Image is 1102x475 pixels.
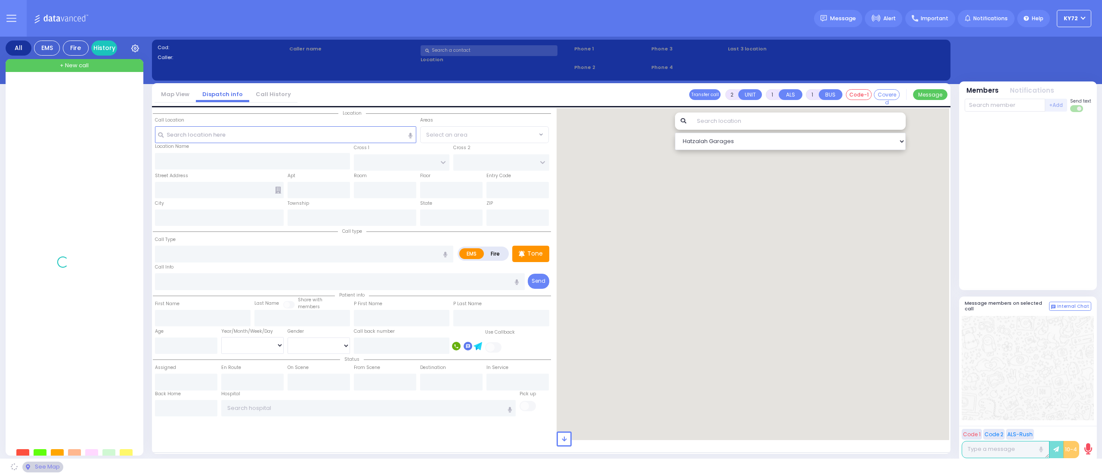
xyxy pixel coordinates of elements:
label: Cad: [158,44,286,51]
input: Search hospital [221,400,516,416]
label: Township [288,200,309,207]
label: P Last Name [453,300,482,307]
button: Message [913,89,947,100]
label: Caller: [158,54,286,61]
label: Last 3 location [728,45,836,53]
label: Gender [288,328,304,335]
label: Cross 2 [453,144,471,151]
span: + New call [60,61,89,70]
label: Street Address [155,172,188,179]
span: Patient info [335,292,369,298]
img: Logo [34,13,91,24]
h5: Message members on selected call [965,300,1049,312]
a: Call History [249,90,297,98]
button: Transfer call [689,89,721,100]
label: Turn off text [1070,104,1084,113]
span: Call type [338,228,366,234]
label: Call Location [155,117,184,124]
input: Search location [691,112,906,130]
span: Phone 4 [651,64,725,71]
a: Map View [155,90,196,98]
label: Call back number [354,328,395,335]
span: members [298,303,320,310]
span: Phone 2 [574,64,648,71]
label: Floor [420,172,430,179]
div: EMS [34,41,60,56]
label: Location [421,56,571,63]
button: Notifications [1010,86,1054,96]
p: Tone [527,249,543,258]
button: Code 2 [983,429,1005,440]
span: Other building occupants [275,187,281,194]
span: Phone 1 [574,45,648,53]
label: From Scene [354,364,380,371]
span: KY72 [1064,15,1078,22]
button: Covered [874,89,900,100]
button: Code 1 [962,429,982,440]
label: Cross 1 [354,144,369,151]
div: All [6,41,31,56]
label: Caller name [289,45,418,53]
input: Search a contact [421,45,557,56]
label: On Scene [288,364,309,371]
span: Message [830,14,856,23]
label: City [155,200,164,207]
input: Search location here [155,126,417,143]
label: Apt [288,172,295,179]
span: Alert [883,15,896,22]
button: Members [966,86,999,96]
button: Internal Chat [1049,302,1091,311]
a: History [91,41,117,56]
label: Hospital [221,391,240,397]
label: P First Name [354,300,382,307]
span: Notifications [973,15,1008,22]
label: State [420,200,432,207]
label: Entry Code [486,172,511,179]
label: En Route [221,364,241,371]
span: Help [1032,15,1043,22]
label: ZIP [486,200,493,207]
span: Internal Chat [1057,303,1089,309]
span: Location [338,110,366,116]
span: Select an area [426,131,467,139]
label: First Name [155,300,180,307]
label: Age [155,328,164,335]
img: comment-alt.png [1051,305,1056,309]
label: Call Type [155,236,176,243]
button: UNIT [738,89,762,100]
label: Location Name [155,143,189,150]
button: ALS-Rush [1006,429,1034,440]
label: EMS [459,248,484,259]
label: Call Info [155,264,173,271]
span: Send text [1070,98,1091,104]
label: Destination [420,364,446,371]
label: Pick up [520,391,536,397]
small: Share with [298,297,322,303]
span: Status [340,356,364,362]
label: Back Home [155,391,181,397]
label: In Service [486,364,508,371]
span: Phone 3 [651,45,725,53]
label: Assigned [155,364,176,371]
div: Year/Month/Week/Day [221,328,284,335]
label: Fire [483,248,508,259]
button: ALS [779,89,802,100]
span: Important [921,15,948,22]
div: See map [22,462,63,472]
label: Areas [420,117,433,124]
div: Fire [63,41,89,56]
button: KY72 [1057,10,1091,27]
button: Code-1 [846,89,872,100]
label: Use Callback [485,329,515,336]
input: Search member [965,99,1045,112]
img: message.svg [820,15,827,22]
label: Room [354,172,367,179]
label: Last Name [254,300,279,307]
button: Send [528,274,549,289]
a: Dispatch info [196,90,249,98]
button: BUS [819,89,842,100]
